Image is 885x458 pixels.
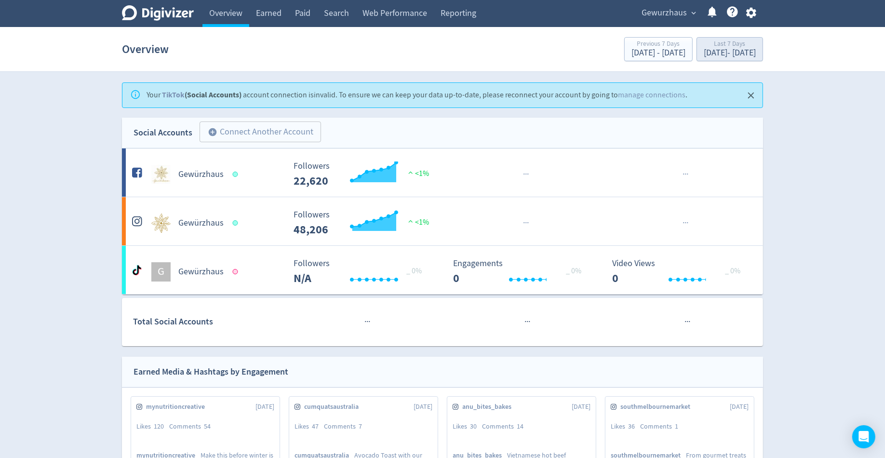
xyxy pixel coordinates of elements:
[406,217,416,225] img: positive-performance.svg
[689,9,698,17] span: expand_more
[525,217,527,229] span: ·
[162,90,185,100] a: TikTok
[289,259,434,284] svg: Followers ---
[618,90,685,100] a: manage connections
[365,316,367,328] span: ·
[136,422,169,431] div: Likes
[725,266,741,276] span: _ 0%
[406,169,429,178] span: <1%
[192,123,321,143] a: Connect Another Account
[697,37,763,61] button: Last 7 Days[DATE]- [DATE]
[743,88,759,104] button: Close
[624,37,693,61] button: Previous 7 Days[DATE] - [DATE]
[527,217,529,229] span: ·
[122,197,763,245] a: Gewürzhaus undefinedGewürzhaus Followers --- Followers 48,206 <1%······
[414,402,432,412] span: [DATE]
[684,316,686,328] span: ·
[146,402,210,412] span: mynutritioncreative
[133,315,287,329] div: Total Social Accounts
[628,422,635,431] span: 36
[178,169,224,180] h5: Gewürzhaus
[470,422,477,431] span: 30
[134,365,288,379] div: Earned Media & Hashtags by Engagement
[527,168,529,180] span: ·
[631,49,685,57] div: [DATE] - [DATE]
[686,168,688,180] span: ·
[566,266,581,276] span: _ 0%
[324,422,367,431] div: Comments
[134,126,192,140] div: Social Accounts
[640,422,684,431] div: Comments
[704,40,756,49] div: Last 7 Days
[683,217,684,229] span: ·
[684,217,686,229] span: ·
[462,402,517,412] span: anu_bites_bakes
[151,262,171,282] div: G
[122,148,763,197] a: Gewürzhaus undefinedGewürzhaus Followers --- Followers 22,620 <1%······
[289,210,434,236] svg: Followers ---
[233,220,241,226] span: Data last synced: 25 Aug 2025, 8:02pm (AEST)
[523,217,525,229] span: ·
[620,402,696,412] span: southmelbournemarket
[524,316,526,328] span: ·
[151,165,171,184] img: Gewürzhaus undefined
[233,269,241,274] span: Data last synced: 3 Sep 2023, 6:01am (AEST)
[688,316,690,328] span: ·
[638,5,698,21] button: Gewurzhaus
[359,422,362,431] span: 7
[255,402,274,412] span: [DATE]
[528,316,530,328] span: ·
[369,316,371,328] span: ·
[852,425,875,448] div: Open Intercom Messenger
[525,168,527,180] span: ·
[154,422,164,431] span: 120
[295,422,324,431] div: Likes
[448,259,593,284] svg: Engagements 0
[523,168,525,180] span: ·
[526,316,528,328] span: ·
[572,402,590,412] span: [DATE]
[642,5,687,21] span: Gewurzhaus
[686,217,688,229] span: ·
[208,127,217,137] span: add_circle
[611,422,640,431] div: Likes
[482,422,529,431] div: Comments
[122,246,763,294] a: GGewürzhaus Followers --- _ 0% Followers N/A Engagements 0 Engagements 0 _ 0% Video Views 0 Video...
[631,40,685,49] div: Previous 7 Days
[162,90,241,100] strong: (Social Accounts)
[289,162,434,187] svg: Followers ---
[312,422,319,431] span: 47
[151,214,171,233] img: Gewürzhaus undefined
[704,49,756,57] div: [DATE] - [DATE]
[304,402,364,412] span: cumquatsaustralia
[684,168,686,180] span: ·
[686,316,688,328] span: ·
[178,266,224,278] h5: Gewürzhaus
[453,422,482,431] div: Likes
[517,422,523,431] span: 14
[675,422,678,431] span: 1
[233,172,241,177] span: Data last synced: 25 Aug 2025, 8:02pm (AEST)
[169,422,216,431] div: Comments
[178,217,224,229] h5: Gewürzhaus
[407,266,422,276] span: _ 0%
[730,402,749,412] span: [DATE]
[147,86,687,105] div: Your account connection is invalid . To ensure we can keep your data up-to-date, please reconnect...
[406,169,416,176] img: positive-performance.svg
[608,259,752,284] svg: Video Views 0
[406,217,429,227] span: <1%
[683,168,684,180] span: ·
[204,422,211,431] span: 54
[122,34,169,65] h1: Overview
[367,316,369,328] span: ·
[200,121,321,143] button: Connect Another Account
